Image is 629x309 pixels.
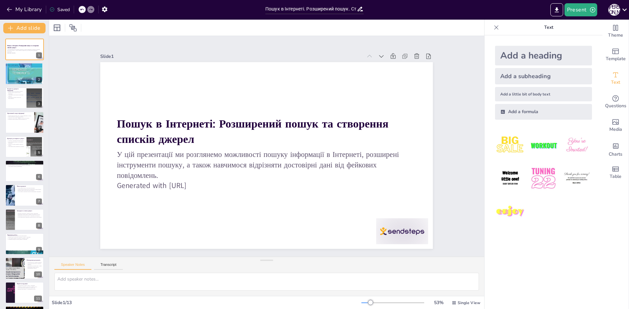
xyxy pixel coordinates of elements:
div: 8 [5,209,44,231]
p: Авторство є важливим критерієм оцінки. [7,140,25,141]
span: Charts [609,151,622,158]
button: My Library [5,4,45,15]
div: Add ready made slides [602,43,629,67]
p: Оператори, такі як site: і filetype:, звужують результати. [7,117,32,119]
span: Template [606,55,626,62]
p: Важливо вміти протистояти мові ворожнечі. [17,190,42,191]
div: М [PERSON_NAME] [608,4,620,16]
p: Інтернет містить різноманітні ресурси. [7,91,25,92]
p: Учні повинні створювати безпечне інформаційне середовище. [17,191,42,193]
p: Учні повинні навчитися відрізняти достовірні дані від фейкових. [7,67,42,68]
p: Практична робота [7,234,42,236]
p: Учні повинні вміти перевіряти ці критерії. [7,146,25,147]
div: 9 [5,233,44,255]
p: Домашнє завдання [7,307,42,309]
p: Використання операторів розширеного пошуку є важливим. [7,237,42,238]
span: Theme [608,32,623,39]
p: Тема та мета уроку [7,64,42,66]
strong: Пошук в Інтернеті: Розширений пошук та створення списків джерел [7,45,39,48]
p: Учні повинні знати корисні ресурси для навчання. [7,94,25,97]
p: Учні повинні знати приклади фейкових новин. [7,163,42,164]
p: У цій презентації ми розглянемо можливості пошуку інформації в Інтернеті, розширені інструменти п... [7,49,42,52]
img: 1.jpeg [495,130,525,161]
div: 7 [36,198,42,204]
p: Наявність посилань підвищує довіру до джерела. [7,144,25,146]
p: Generated with [URL] [7,52,42,54]
p: Збереження результатів пошуку є важливим для навчання. [17,215,42,216]
p: Важливо навчити учнів критично ставитися до інформації. [7,165,42,166]
button: Add slide [3,23,46,33]
p: Ефективний пошук інформації [7,112,32,114]
p: Організація списків джерел підвищує ефективність роботи. [17,214,42,215]
div: Add a little bit of body text [495,87,592,101]
p: Обговорення сприяє розвитку комунікаційних навичок. [27,266,42,269]
p: Критерії достовірності джерел [7,137,25,139]
div: https://cdn.sendsteps.com/images/logo/sendsteps_logo_white.pnghttps://cdn.sendsteps.com/images/lo... [5,136,44,158]
div: Add images, graphics, shapes or video [602,114,629,137]
span: Media [609,126,622,133]
p: Підбиття підсумків [17,283,42,285]
img: 3.jpeg [562,130,592,161]
div: 4 [36,126,42,131]
div: 9 [36,247,42,253]
button: Transcript [94,263,123,270]
p: Text [502,20,596,35]
p: Використання навичок у повсякденному житті. [17,288,42,290]
button: Present [564,3,597,16]
p: Важливо вміти оцінювати якість інформації. [7,92,25,94]
p: Інтернет як джерело інформації [7,88,25,92]
div: https://cdn.sendsteps.com/images/logo/sendsteps_logo_white.pnghttps://cdn.sendsteps.com/images/lo... [5,160,44,182]
p: Правильне формулювання запитів економить час. [7,119,32,120]
span: Table [610,173,621,180]
img: 7.jpeg [495,197,525,227]
div: Add a subheading [495,68,592,84]
button: Export to PowerPoint [550,3,563,16]
div: Change the overall theme [602,20,629,43]
div: https://cdn.sendsteps.com/images/logo/sendsteps_logo_white.pnghttps://cdn.sendsteps.com/images/lo... [5,39,44,60]
div: 5 [36,150,42,156]
button: Speaker Notes [54,263,91,270]
div: Layout [52,23,62,33]
p: Учні повинні вміти відбирати достовірні дані. [17,287,42,289]
div: 1 [36,52,42,58]
div: Get real-time input from your audience [602,90,629,114]
span: Text [611,79,620,86]
div: Saved [49,7,70,13]
p: Мета уроку полягає в розвитку критичного мислення. [7,66,42,67]
p: Учні повинні уникати дезінформації. [7,166,42,167]
div: Add a heading [495,46,592,65]
p: Учні повинні вміти ефективно використовувати ці інструменти. [17,216,42,218]
p: Generated with [URL] [117,180,416,191]
p: Важливість критичного мислення в цифрову епоху. [17,286,42,287]
p: Закладки допомагають зберігати важливу інформацію. [17,213,42,214]
div: https://cdn.sendsteps.com/images/logo/sendsteps_logo_white.pnghttps://cdn.sendsteps.com/images/lo... [5,112,44,133]
div: 2 [36,77,42,83]
img: 5.jpeg [528,163,559,194]
img: 2.jpeg [528,130,559,161]
input: Insert title [265,4,357,14]
button: М [PERSON_NAME] [608,3,620,16]
p: Мова ворожнечі [17,185,42,187]
div: https://cdn.sendsteps.com/images/logo/sendsteps_logo_white.pnghttps://cdn.sendsteps.com/images/lo... [5,87,44,109]
div: 10 [5,257,44,279]
p: Використання ключових слів є основою ефективного пошуку. [7,115,32,116]
p: Закладки та списки джерел [17,210,42,212]
p: Дата публікації впливає на актуальність інформації. [7,141,25,144]
p: Інформація в Інтернеті може бути недостовірною. [7,97,25,99]
p: Лапки допомагають шукати точні фрази. [7,116,32,118]
p: Урок включає практичні завдання для учнів. [7,68,42,69]
img: 4.jpeg [495,163,525,194]
span: Questions [605,102,626,110]
p: Учні діляться досвідом один з одним. [27,265,42,266]
div: Add a formula [495,104,592,120]
strong: Пошук в Інтернеті: Розширений пошук та створення списків джерел [117,116,389,146]
p: У цій презентації ми розглянемо можливості пошуку інформації в Інтернеті, розширені інструменти п... [117,149,416,180]
p: Практична робота допомагає застосувати знання. [7,235,42,237]
span: Single View [458,300,480,305]
div: 7 [5,184,44,206]
div: 10 [34,271,42,277]
div: 53 % [431,300,447,306]
p: Учні повинні усвідомити відповідальність за інформаційну поведінку. [7,69,42,71]
div: 3 [36,101,42,107]
div: Add a table [602,161,629,184]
